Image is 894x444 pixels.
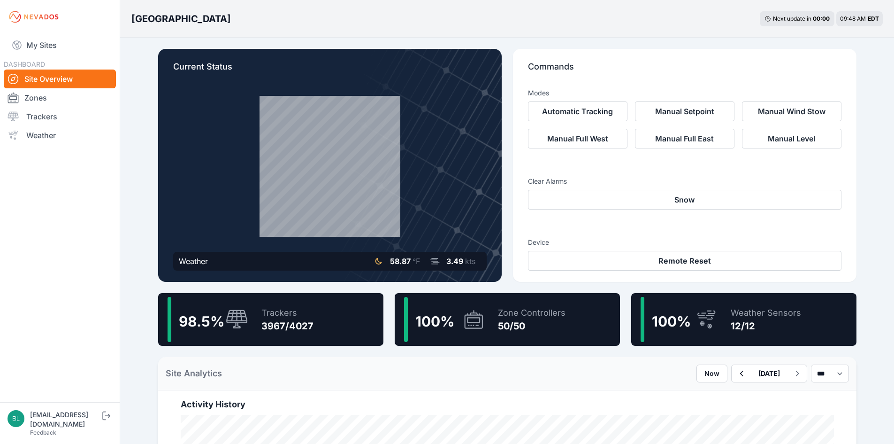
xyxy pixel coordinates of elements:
[173,60,487,81] p: Current Status
[528,177,841,186] h3: Clear Alarms
[652,313,691,330] span: 100 %
[498,306,565,319] div: Zone Controllers
[131,12,231,25] h3: [GEOGRAPHIC_DATA]
[773,15,811,22] span: Next update in
[390,257,411,266] span: 58.87
[413,257,420,266] span: °F
[415,313,454,330] span: 100 %
[179,256,208,267] div: Weather
[30,410,100,429] div: [EMAIL_ADDRESS][DOMAIN_NAME]
[528,251,841,271] button: Remote Reset
[395,293,620,346] a: 100%Zone Controllers50/50
[813,15,830,23] div: 00 : 00
[158,293,383,346] a: 98.5%Trackers3967/4027
[4,107,116,126] a: Trackers
[166,367,222,380] h2: Site Analytics
[528,60,841,81] p: Commands
[696,365,727,382] button: Now
[635,129,734,148] button: Manual Full East
[4,70,116,88] a: Site Overview
[446,257,463,266] span: 3.49
[4,126,116,145] a: Weather
[868,15,879,22] span: EDT
[840,15,866,22] span: 09:48 AM
[528,238,841,247] h3: Device
[179,313,224,330] span: 98.5 %
[181,398,834,411] h2: Activity History
[4,60,45,68] span: DASHBOARD
[731,319,801,333] div: 12/12
[4,88,116,107] a: Zones
[528,101,627,121] button: Automatic Tracking
[528,88,549,98] h3: Modes
[498,319,565,333] div: 50/50
[742,101,841,121] button: Manual Wind Stow
[731,306,801,319] div: Weather Sensors
[30,429,56,436] a: Feedback
[751,365,787,382] button: [DATE]
[742,129,841,148] button: Manual Level
[635,101,734,121] button: Manual Setpoint
[8,9,60,24] img: Nevados
[465,257,475,266] span: kts
[131,7,231,31] nav: Breadcrumb
[4,34,116,56] a: My Sites
[8,410,24,427] img: blippencott@invenergy.com
[261,306,313,319] div: Trackers
[261,319,313,333] div: 3967/4027
[528,190,841,210] button: Snow
[631,293,856,346] a: 100%Weather Sensors12/12
[528,129,627,148] button: Manual Full West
